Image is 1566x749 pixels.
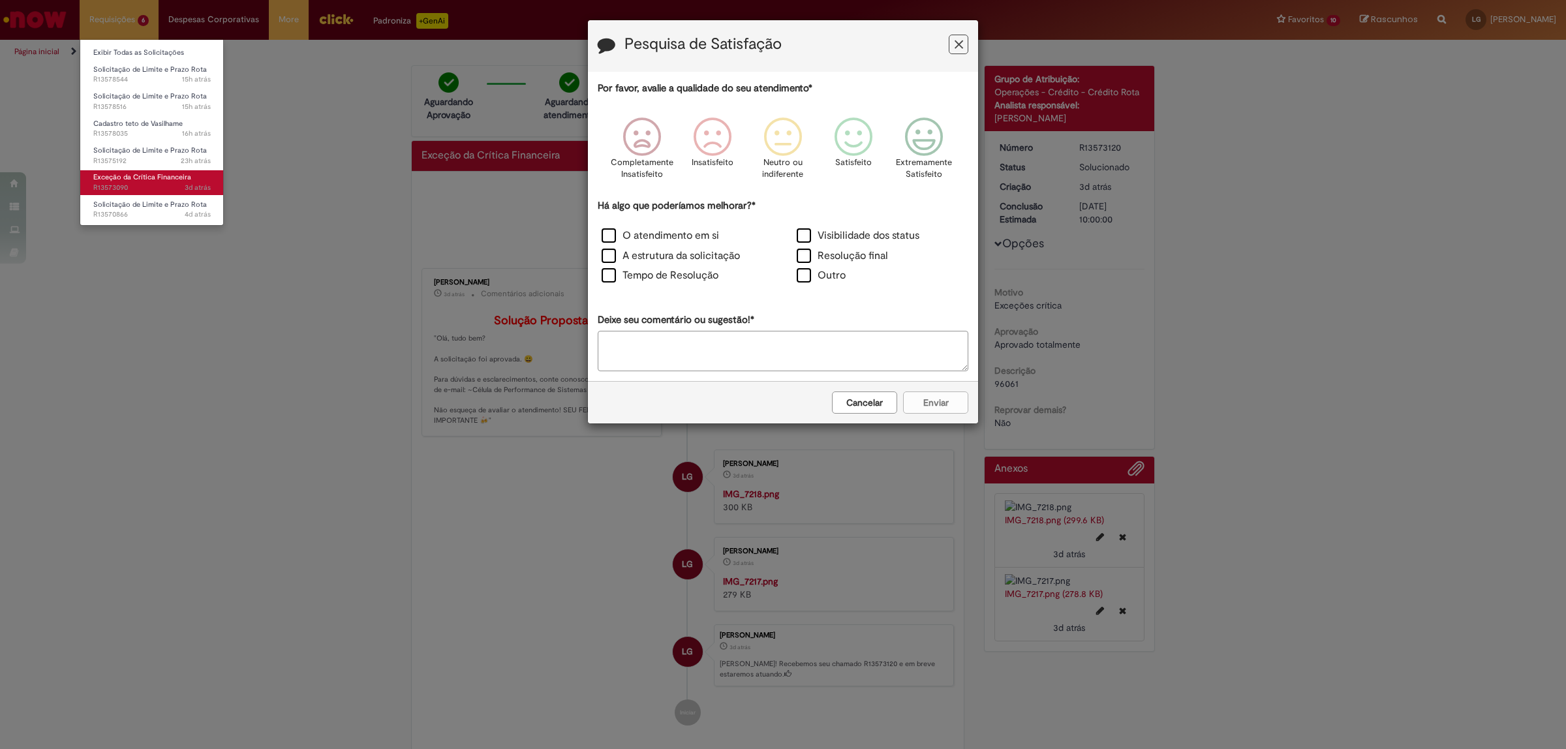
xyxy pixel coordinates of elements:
[80,117,224,141] a: Aberto R13578035 : Cadastro teto de Vasilhame
[80,46,224,60] a: Exibir Todas as Solicitações
[679,108,746,197] div: Insatisfeito
[93,145,207,155] span: Solicitação de Limite e Prazo Rota
[598,313,754,327] label: Deixe seu comentário ou sugestão!*
[820,108,887,197] div: Satisfeito
[182,74,211,84] time: 29/09/2025 17:23:30
[185,209,211,219] span: 4d atrás
[181,156,211,166] span: 23h atrás
[93,119,183,129] span: Cadastro teto de Vasilhame
[624,36,782,53] label: Pesquisa de Satisfação
[602,249,740,264] label: A estrutura da solicitação
[93,156,211,166] span: R13575192
[80,39,224,226] ul: Requisições
[181,156,211,166] time: 29/09/2025 09:12:21
[598,199,968,287] div: Há algo que poderíamos melhorar?*
[797,228,919,243] label: Visibilidade dos status
[93,65,207,74] span: Solicitação de Limite e Prazo Rota
[891,108,957,197] div: Extremamente Satisfeito
[182,74,211,84] span: 15h atrás
[182,129,211,138] span: 16h atrás
[611,157,673,181] p: Completamente Insatisfeito
[93,200,207,209] span: Solicitação de Limite e Prazo Rota
[835,157,872,169] p: Satisfeito
[80,144,224,168] a: Aberto R13575192 : Solicitação de Limite e Prazo Rota
[80,63,224,87] a: Aberto R13578544 : Solicitação de Limite e Prazo Rota
[608,108,675,197] div: Completamente Insatisfeito
[185,183,211,192] time: 27/09/2025 13:42:44
[93,209,211,220] span: R13570866
[182,129,211,138] time: 29/09/2025 16:08:05
[80,89,224,114] a: Aberto R13578516 : Solicitação de Limite e Prazo Rota
[598,82,812,95] label: Por favor, avalie a qualidade do seu atendimento*
[93,183,211,193] span: R13573090
[182,102,211,112] time: 29/09/2025 17:19:42
[602,228,719,243] label: O atendimento em si
[896,157,952,181] p: Extremamente Satisfeito
[80,198,224,222] a: Aberto R13570866 : Solicitação de Limite e Prazo Rota
[93,74,211,85] span: R13578544
[185,209,211,219] time: 26/09/2025 14:35:38
[602,268,718,283] label: Tempo de Resolução
[797,268,846,283] label: Outro
[185,183,211,192] span: 3d atrás
[692,157,733,169] p: Insatisfeito
[93,129,211,139] span: R13578035
[182,102,211,112] span: 15h atrás
[832,391,897,414] button: Cancelar
[750,108,816,197] div: Neutro ou indiferente
[760,157,806,181] p: Neutro ou indiferente
[93,91,207,101] span: Solicitação de Limite e Prazo Rota
[80,170,224,194] a: Aberto R13573090 : Exceção da Crítica Financeira
[797,249,888,264] label: Resolução final
[93,102,211,112] span: R13578516
[93,172,191,182] span: Exceção da Crítica Financeira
